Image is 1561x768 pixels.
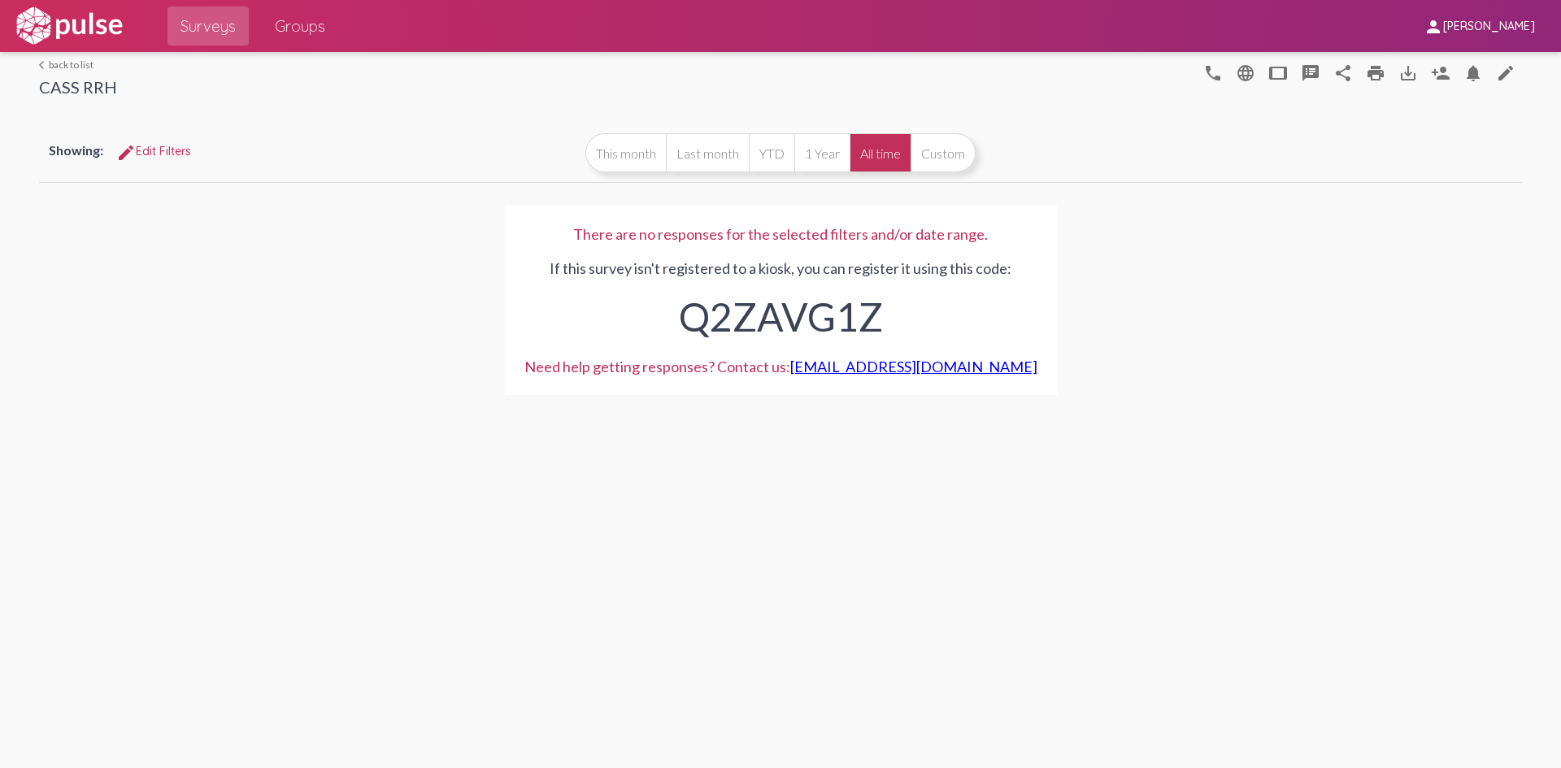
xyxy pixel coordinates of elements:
[1431,63,1450,83] mat-icon: Person
[1197,56,1229,89] button: language
[262,7,338,46] a: Groups
[1443,20,1535,34] span: [PERSON_NAME]
[524,358,1037,375] div: Need help getting responses? Contact us:
[1236,63,1255,83] mat-icon: language
[1411,11,1548,41] button: [PERSON_NAME]
[1496,63,1515,83] mat-icon: language
[1463,63,1483,83] mat-icon: Bell
[103,137,204,166] button: Edit FiltersEdit Filters
[749,133,794,172] button: YTD
[1359,56,1392,89] a: print
[1366,63,1385,83] mat-icon: print
[1203,63,1223,83] mat-icon: language
[39,59,117,71] a: back to list
[275,11,325,41] span: Groups
[180,11,236,41] span: Surveys
[524,277,1037,348] div: Q2ZAVG1Z
[1229,56,1262,89] button: language
[790,358,1037,375] a: [EMAIL_ADDRESS][DOMAIN_NAME]
[1489,56,1522,89] a: language
[1333,63,1353,83] mat-icon: Share
[13,6,125,46] img: white-logo.svg
[116,144,191,158] span: Edit Filters
[1457,56,1489,89] button: Bell
[1262,56,1294,89] button: tablet
[1301,63,1320,83] mat-icon: speaker_notes
[666,133,749,172] button: Last month
[524,243,1037,348] div: If this survey isn't registered to a kiosk, you can register it using this code:
[1294,56,1327,89] button: speaker_notes
[1424,56,1457,89] button: Person
[116,143,136,163] mat-icon: Edit Filters
[524,225,1037,243] div: There are no responses for the selected filters and/or date range.
[911,133,976,172] button: Custom
[1268,63,1288,83] mat-icon: tablet
[1392,56,1424,89] button: Download
[39,60,49,70] mat-icon: arrow_back_ios
[1327,56,1359,89] button: Share
[585,133,666,172] button: This month
[1398,63,1418,83] mat-icon: Download
[794,133,850,172] button: 1 Year
[39,77,117,101] div: CASS RRH
[1424,17,1443,37] mat-icon: person
[49,142,103,158] span: Showing:
[850,133,911,172] button: All time
[167,7,249,46] a: Surveys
